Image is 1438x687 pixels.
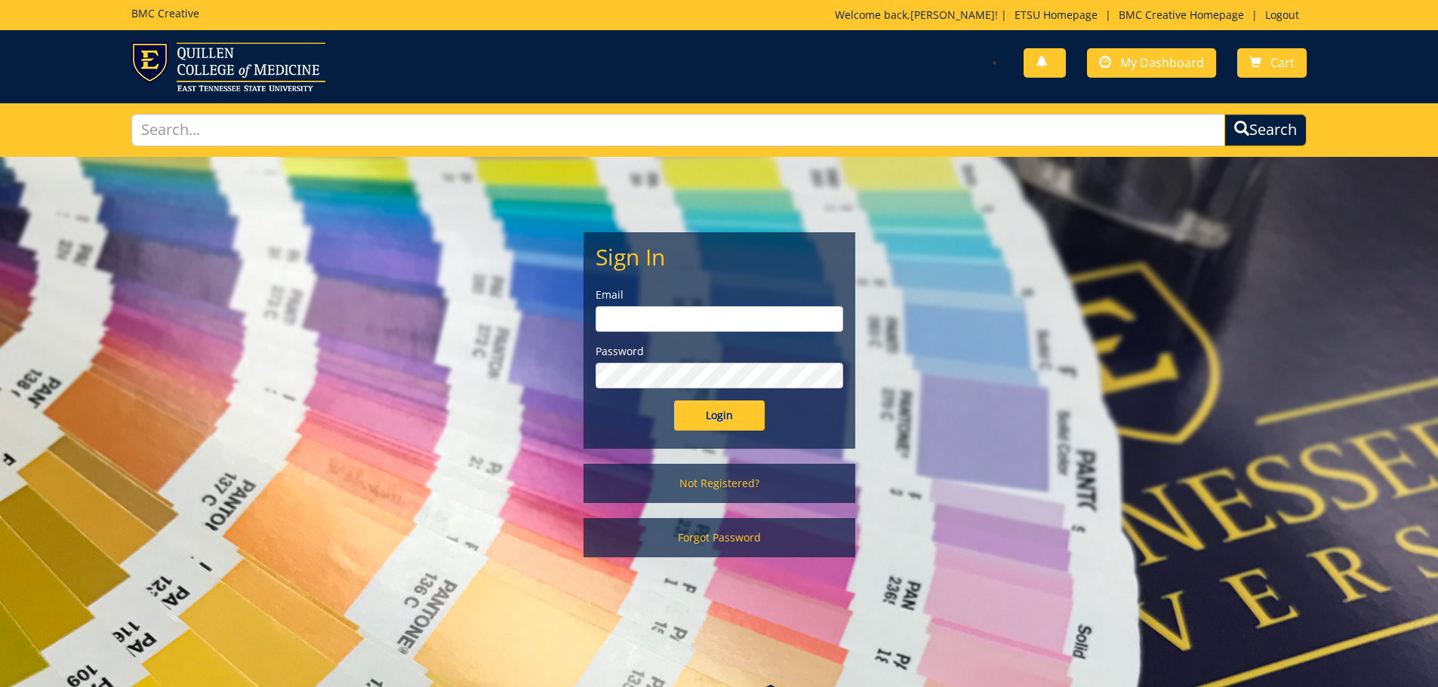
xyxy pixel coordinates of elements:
[596,287,843,302] label: Email
[674,400,765,431] input: Login
[1120,54,1204,71] span: My Dashboard
[584,518,855,557] a: Forgot Password
[584,464,855,503] a: Not Registered?
[1270,54,1295,71] span: Cart
[596,244,843,269] h2: Sign In
[1224,114,1307,146] button: Search
[1087,48,1216,78] a: My Dashboard
[131,8,199,19] h5: BMC Creative
[1111,8,1252,22] a: BMC Creative Homepage
[1258,8,1307,22] a: Logout
[910,8,995,22] a: [PERSON_NAME]
[835,8,1307,23] p: Welcome back, ! | | |
[1007,8,1105,22] a: ETSU Homepage
[131,42,325,91] img: ETSU logo
[131,114,1226,146] input: Search...
[596,344,843,359] label: Password
[1237,48,1307,78] a: Cart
